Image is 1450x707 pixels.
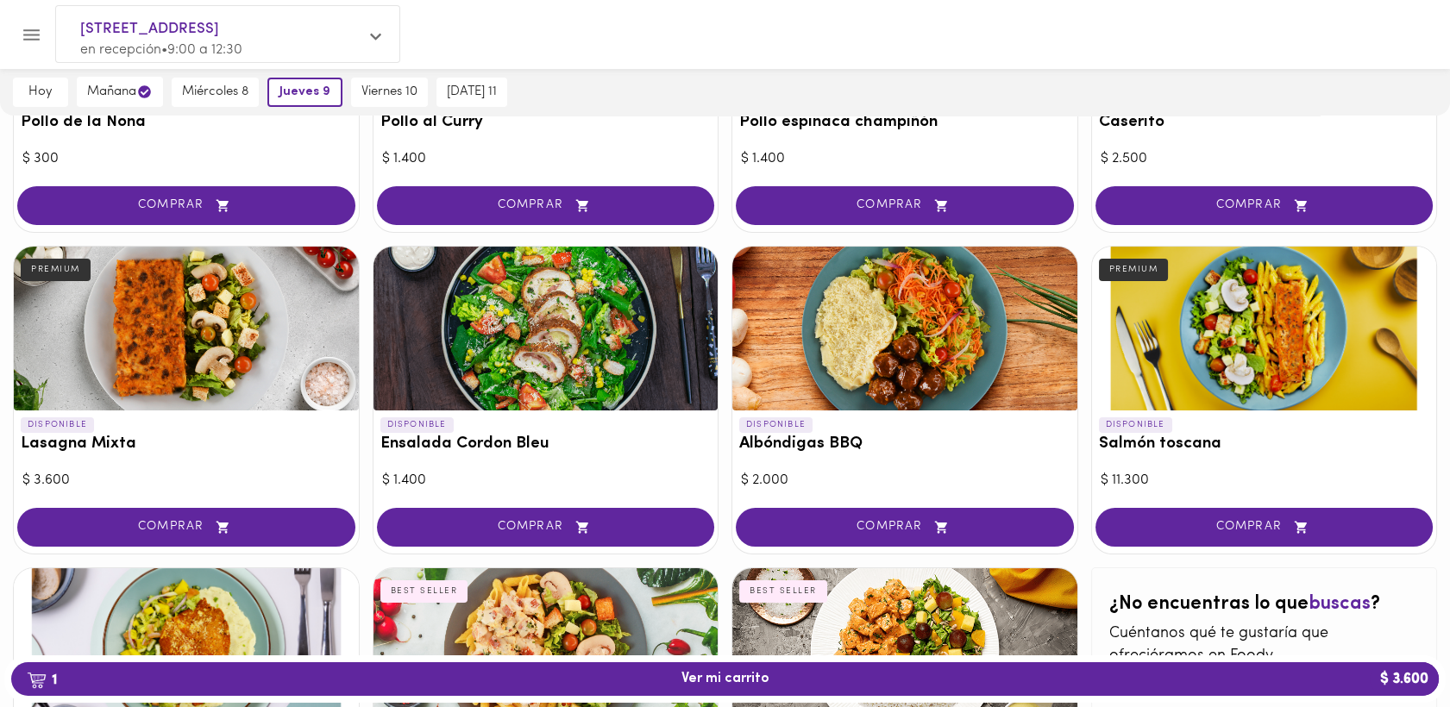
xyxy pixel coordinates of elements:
span: buscas [1309,594,1371,614]
p: DISPONIBLE [380,417,454,433]
div: $ 1.400 [382,471,710,491]
span: mañana [87,84,153,100]
button: Menu [10,14,53,56]
span: en recepción • 9:00 a 12:30 [80,43,242,57]
h3: Pollo al Curry [380,114,712,132]
span: [STREET_ADDRESS] [80,18,358,41]
button: COMPRAR [377,508,715,547]
button: [DATE] 11 [436,78,507,107]
p: DISPONIBLE [21,417,94,433]
div: BEST SELLER [380,580,468,603]
h3: Albóndigas BBQ [739,435,1070,454]
div: $ 2.500 [1101,149,1428,169]
div: $ 1.400 [382,149,710,169]
p: DISPONIBLE [1099,417,1172,433]
span: COMPRAR [39,520,334,535]
div: $ 2.000 [741,471,1069,491]
button: COMPRAR [377,186,715,225]
span: COMPRAR [39,198,334,213]
span: [DATE] 11 [447,84,497,100]
button: viernes 10 [351,78,428,107]
button: COMPRAR [1095,508,1434,547]
div: Salmón toscana [1092,247,1437,410]
span: COMPRAR [399,520,694,535]
p: Cuéntanos qué te gustaría que ofreciéramos en Foody [1109,623,1420,667]
div: $ 1.400 [741,149,1069,169]
span: COMPRAR [1117,198,1412,213]
div: Albóndigas BBQ [732,247,1077,410]
h3: Pollo espinaca champiñón [739,114,1070,132]
div: BEST SELLER [739,580,827,603]
button: mañana [77,77,163,107]
button: hoy [13,78,68,107]
button: COMPRAR [17,508,355,547]
div: $ 300 [22,149,350,169]
div: PREMIUM [1099,259,1169,281]
span: COMPRAR [399,198,694,213]
b: 1 [16,668,67,691]
span: hoy [23,84,58,100]
h2: ¿No encuentras lo que ? [1109,594,1420,615]
span: jueves 9 [279,84,330,100]
h3: Ensalada Cordon Bleu [380,435,712,454]
span: COMPRAR [757,520,1052,535]
h3: Salmón toscana [1099,435,1430,454]
div: $ 11.300 [1101,471,1428,491]
h3: Pollo de la Nona [21,114,352,132]
button: COMPRAR [736,508,1074,547]
span: COMPRAR [757,198,1052,213]
span: miércoles 8 [182,84,248,100]
button: jueves 9 [267,78,342,107]
button: 1Ver mi carrito$ 3.600 [11,662,1439,696]
button: miércoles 8 [172,78,259,107]
button: COMPRAR [17,186,355,225]
div: PREMIUM [21,259,91,281]
span: viernes 10 [361,84,417,100]
div: $ 3.600 [22,471,350,491]
h3: Lasagna Mixta [21,435,352,454]
div: Ensalada Cordon Bleu [373,247,719,410]
span: COMPRAR [1117,520,1412,535]
button: COMPRAR [1095,186,1434,225]
button: COMPRAR [736,186,1074,225]
span: Ver mi carrito [681,671,769,687]
div: Lasagna Mixta [14,247,359,410]
h3: Caserito [1099,114,1430,132]
p: DISPONIBLE [739,417,813,433]
img: cart.png [27,672,47,689]
iframe: Messagebird Livechat Widget [1350,607,1433,690]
